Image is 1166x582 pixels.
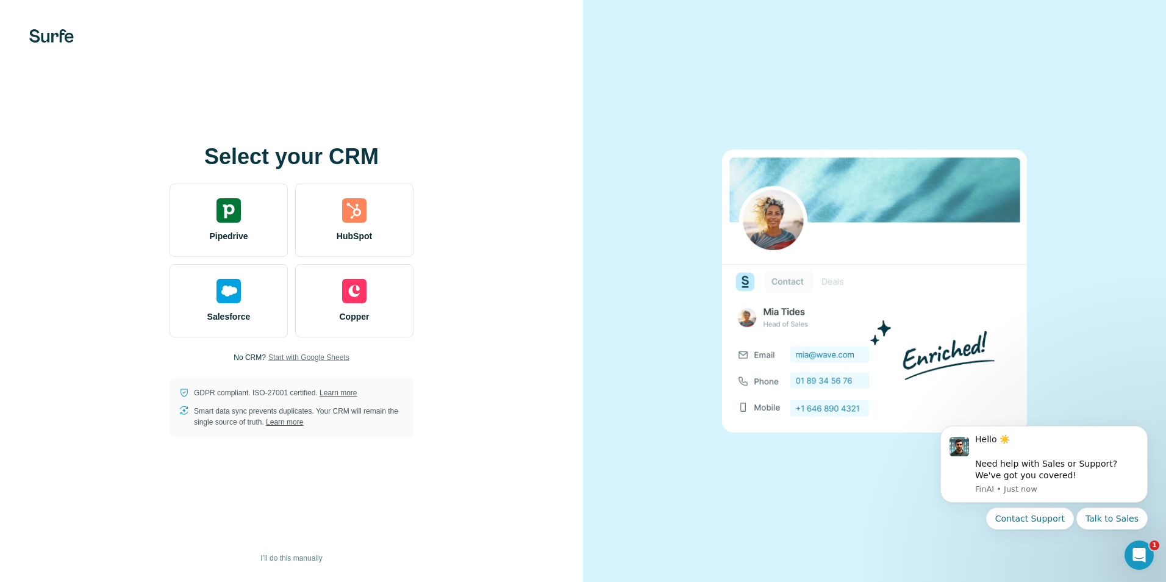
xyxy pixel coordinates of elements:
span: I’ll do this manually [260,553,322,564]
p: No CRM? [234,352,266,363]
button: Start with Google Sheets [268,352,349,363]
p: Smart data sync prevents duplicates. Your CRM will remain the single source of truth. [194,406,404,428]
iframe: Intercom notifications message [922,411,1166,576]
img: salesforce's logo [216,279,241,303]
a: Learn more [320,389,357,397]
img: copper's logo [342,279,367,303]
button: I’ll do this manually [252,549,331,567]
span: Salesforce [207,311,251,323]
span: HubSpot [337,230,372,242]
a: Learn more [266,418,303,426]
iframe: Intercom live chat [1125,541,1154,570]
img: hubspot's logo [342,198,367,223]
span: Copper [340,311,370,323]
span: Pipedrive [209,230,248,242]
span: 1 [1150,541,1159,550]
h1: Select your CRM [170,145,413,169]
p: GDPR compliant. ISO-27001 certified. [194,387,357,398]
img: none image [722,149,1027,432]
img: pipedrive's logo [216,198,241,223]
img: Surfe's logo [29,29,74,43]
